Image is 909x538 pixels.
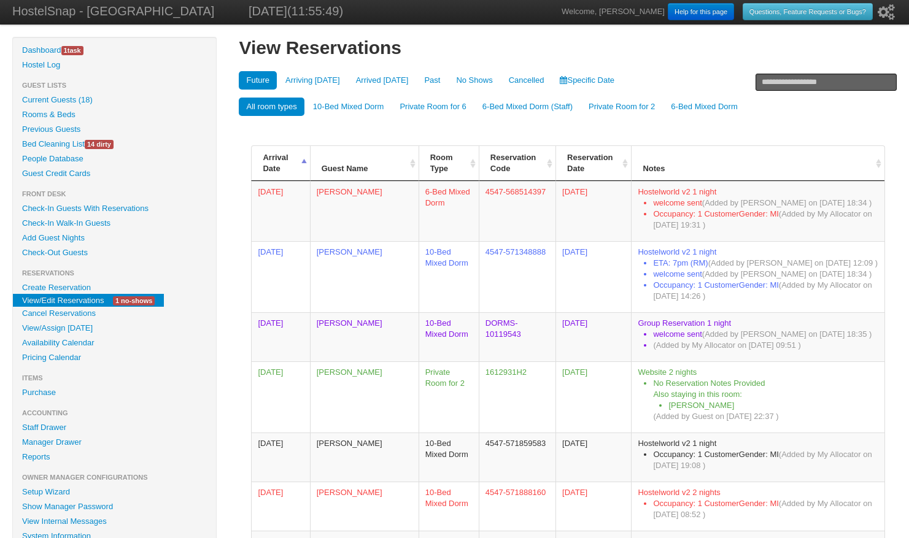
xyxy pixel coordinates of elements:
span: (Added by [PERSON_NAME] on [DATE] 18:34 ) [702,198,872,207]
h1: View Reservations [239,37,897,59]
a: Purchase [13,385,216,400]
a: Check-In Walk-In Guests [13,216,216,231]
th: Reservation Date: activate to sort column ascending [555,146,631,181]
li: Front Desk [13,186,216,201]
td: Hostelworld v2 1 night [631,432,884,482]
th: Notes: activate to sort column ascending [631,146,884,181]
td: 1612931H2 [479,361,555,432]
a: All room types [239,98,304,116]
a: View Internal Messages [13,514,216,529]
td: 4547-571859583 [479,432,555,482]
th: Reservation Code: activate to sort column ascending [479,146,555,181]
span: (Added by Guest on [DATE] 22:37 ) [653,412,778,421]
a: Create Reservation [13,280,216,295]
span: (Added by My Allocator on [DATE] 09:51 ) [653,340,800,350]
td: [DATE] [555,241,631,312]
span: [DATE] [258,318,283,328]
span: 0:00 [258,187,283,196]
li: welcome sent [653,198,878,209]
a: Guest Credit Cards [13,166,216,181]
td: [PERSON_NAME] [310,432,419,482]
li: Reservations [13,266,216,280]
td: [DATE] [555,432,631,482]
li: Accounting [13,405,216,420]
a: Hostel Log [13,58,216,72]
a: Dashboard1task [13,43,216,58]
li: Items [13,371,216,385]
li: Guest Lists [13,78,216,93]
a: View/Assign [DATE] [13,321,216,336]
td: Hostelworld v2 2 nights [631,482,884,531]
li: Occupancy: 1 CustomerGender: MI [653,209,878,231]
a: Availability Calendar [13,336,216,350]
a: Current Guests (18) [13,93,216,107]
a: Pricing Calendar [13,350,216,365]
a: Setup Wizard [13,485,216,499]
li: Owner Manager Configurations [13,470,216,485]
a: Show Manager Password [13,499,216,514]
a: Questions, Feature Requests or Bugs? [743,3,873,20]
span: 1 no-shows [113,296,155,306]
span: (Added by [PERSON_NAME] on [DATE] 18:35 ) [702,329,872,339]
td: 10-Bed Mixed Dorm [419,241,479,312]
span: 0:00 [258,488,283,497]
a: Help for this page [668,3,734,20]
td: [PERSON_NAME] [310,361,419,432]
span: 1 [64,47,68,54]
a: Check-In Guests With Reservations [13,201,216,216]
span: 14 dirty [85,140,114,149]
td: 10-Bed Mixed Dorm [419,432,479,482]
td: [PERSON_NAME] [310,482,419,531]
td: 10-Bed Mixed Dorm [419,482,479,531]
a: Reports [13,450,216,464]
td: Group Reservation 1 night [631,312,884,361]
a: Past [417,71,447,90]
li: Occupancy: 1 CustomerGender: MI [653,280,878,302]
a: Previous Guests [13,122,216,137]
td: 10-Bed Mixed Dorm [419,312,479,361]
a: View/Edit Reservations [13,294,113,307]
a: Arrived [DATE] [349,71,416,90]
a: People Database [13,152,216,166]
th: Guest Name: activate to sort column ascending [310,146,419,181]
a: Rooms & Beds [13,107,216,122]
li: Occupancy: 1 CustomerGender: MI [653,498,878,520]
td: 4547-568514397 [479,181,555,241]
span: 0:00 [258,247,283,256]
td: [PERSON_NAME] [310,241,419,312]
a: Bed Cleaning List14 dirty [13,137,216,152]
td: 6-Bed Mixed Dorm [419,181,479,241]
td: 4547-571348888 [479,241,555,312]
a: Private Room for 2 [581,98,662,116]
td: Hostelworld v2 1 night [631,181,884,241]
td: [DATE] [555,312,631,361]
a: Arriving [DATE] [278,71,347,90]
a: Manager Drawer [13,435,216,450]
span: (Added by [PERSON_NAME] on [DATE] 12:09 ) [708,258,878,267]
a: 6-Bed Mixed Dorm (Staff) [475,98,580,116]
a: 1 no-shows [104,294,164,307]
span: (Added by [PERSON_NAME] on [DATE] 18:34 ) [702,269,872,279]
td: Hostelworld v2 1 night [631,241,884,312]
a: Private Room for 6 [392,98,473,116]
td: Private Room for 2 [419,361,479,432]
th: Arrival Date: activate to sort column descending [251,146,309,181]
td: 4547-571888160 [479,482,555,531]
i: Setup Wizard [878,4,895,20]
a: 10-Bed Mixed Dorm [306,98,392,116]
td: [DATE] [555,482,631,531]
li: welcome sent [653,269,878,280]
td: [PERSON_NAME] [310,181,419,241]
td: DORMS-10119543 [479,312,555,361]
span: task [61,46,83,55]
a: Cancel Reservations [13,306,216,321]
span: 0:00 [258,439,283,448]
a: 6-Bed Mixed Dorm [663,98,745,116]
li: [PERSON_NAME] [668,400,878,411]
span: 9:00 [258,367,283,377]
a: Add Guest Nights [13,231,216,245]
a: No Shows [449,71,500,90]
td: [DATE] [555,361,631,432]
a: Check-Out Guests [13,245,216,260]
a: Staff Drawer [13,420,216,435]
